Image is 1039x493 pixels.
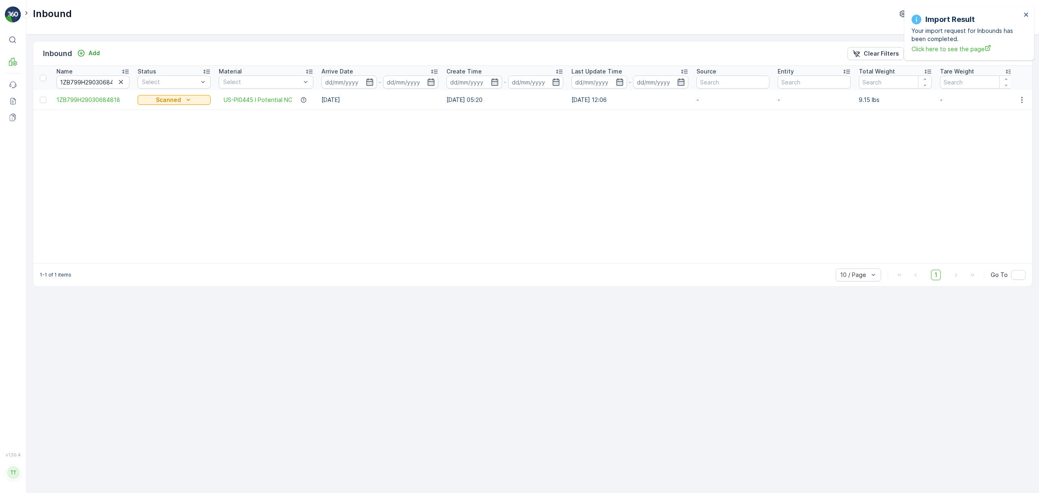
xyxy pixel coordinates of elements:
input: dd/mm/yyyy [383,76,439,89]
img: logo [5,6,21,23]
input: dd/mm/yyyy [321,76,377,89]
p: Create Time [446,67,482,76]
span: 1 [931,270,941,280]
input: Search [859,76,932,89]
input: dd/mm/yyyy [446,76,502,89]
input: Search [778,76,851,89]
p: - [504,77,507,87]
td: [DATE] 12:06 [567,90,692,110]
td: [DATE] [317,90,442,110]
p: Tare Weight [940,67,974,76]
p: - [778,96,851,104]
p: 1-1 of 1 items [40,272,71,278]
p: 9.15 lbs [859,96,932,104]
p: Clear Filters [864,50,899,58]
p: Source [696,67,716,76]
input: dd/mm/yyyy [571,76,627,89]
p: Your import request for Inbounds has been completed. [912,27,1021,43]
button: Clear Filters [847,47,904,60]
p: - [940,96,1013,104]
p: Import Result [925,14,975,25]
p: - [696,96,770,104]
p: - [629,77,632,87]
p: Name [56,67,73,76]
td: [DATE] 05:20 [442,90,567,110]
span: Go To [991,271,1008,279]
input: Search [696,76,770,89]
button: TT [5,459,21,487]
a: 1ZB799H29030684818 [56,96,129,104]
div: TT [7,466,20,479]
input: Search [56,76,129,89]
p: - [379,77,382,87]
div: Toggle Row Selected [40,97,46,103]
input: Search [940,76,1013,89]
p: Last Update Time [571,67,622,76]
p: Add [88,49,100,57]
p: Scanned [156,96,181,104]
a: US-PI0445 I Potential NC [224,96,292,104]
p: Entity [778,67,794,76]
p: Total Weight [859,67,895,76]
p: Status [138,67,156,76]
p: Inbound [43,48,72,59]
p: Inbound [33,7,72,20]
p: Arrive Date [321,67,353,76]
a: Click here to see the page [912,45,1021,53]
span: v 1.50.4 [5,452,21,457]
button: Add [74,48,103,58]
button: close [1024,11,1029,19]
button: Scanned [138,95,211,105]
p: Material [219,67,242,76]
input: dd/mm/yyyy [633,76,689,89]
input: dd/mm/yyyy [508,76,564,89]
p: Select [223,78,301,86]
p: Select [142,78,198,86]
